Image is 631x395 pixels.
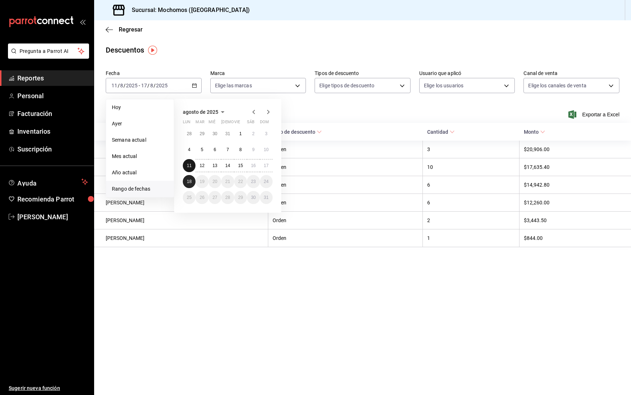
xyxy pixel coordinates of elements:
[519,158,631,176] th: $17,635.40
[112,120,168,128] span: Ayer
[423,229,519,247] th: 1
[199,179,204,184] abbr: 19 de agosto de 2025
[17,178,79,186] span: Ayuda
[234,143,247,156] button: 8 de agosto de 2025
[199,195,204,200] abbr: 26 de agosto de 2025
[195,120,204,127] abbr: martes
[260,191,273,204] button: 31 de agosto de 2025
[234,159,247,172] button: 15 de agosto de 2025
[209,127,221,140] button: 30 de julio de 2025
[195,191,208,204] button: 26 de agosto de 2025
[209,191,221,204] button: 27 de agosto de 2025
[251,195,256,200] abbr: 30 de agosto de 2025
[424,82,463,89] span: Elige los usuarios
[238,179,243,184] abbr: 22 de agosto de 2025
[247,191,260,204] button: 30 de agosto de 2025
[183,175,195,188] button: 18 de agosto de 2025
[112,104,168,111] span: Hoy
[112,153,168,160] span: Mes actual
[268,158,423,176] th: Orden
[17,144,88,154] span: Suscripción
[528,82,586,89] span: Elige los canales de venta
[247,120,254,127] abbr: sábado
[524,129,545,135] span: Monto
[247,143,260,156] button: 9 de agosto de 2025
[8,43,89,59] button: Pregunta a Parrot AI
[238,163,243,168] abbr: 15 de agosto de 2025
[139,83,140,88] span: -
[251,163,256,168] abbr: 16 de agosto de 2025
[570,110,619,119] span: Exportar a Excel
[150,83,153,88] input: --
[119,26,143,33] span: Regresar
[17,91,88,101] span: Personal
[94,141,268,158] th: [PERSON_NAME]
[94,212,268,229] th: [PERSON_NAME]
[251,179,256,184] abbr: 23 de agosto de 2025
[147,83,150,88] span: /
[153,83,156,88] span: /
[260,120,269,127] abbr: domingo
[427,129,455,135] span: Cantidad
[209,120,215,127] abbr: miércoles
[94,194,268,212] th: [PERSON_NAME]
[260,159,273,172] button: 17 de agosto de 2025
[268,176,423,194] th: Orden
[126,83,138,88] input: ----
[264,179,269,184] abbr: 24 de agosto de 2025
[423,194,519,212] th: 6
[215,82,252,89] span: Elige las marcas
[234,120,240,127] abbr: viernes
[260,143,273,156] button: 10 de agosto de 2025
[183,191,195,204] button: 25 de agosto de 2025
[195,159,208,172] button: 12 de agosto de 2025
[221,143,234,156] button: 7 de agosto de 2025
[209,159,221,172] button: 13 de agosto de 2025
[225,163,230,168] abbr: 14 de agosto de 2025
[112,169,168,176] span: Año actual
[234,127,247,140] button: 1 de agosto de 2025
[238,195,243,200] abbr: 29 de agosto de 2025
[209,143,221,156] button: 6 de agosto de 2025
[213,131,217,136] abbr: 30 de julio de 2025
[419,71,515,76] label: Usuario que aplicó
[423,141,519,158] th: 3
[247,159,260,172] button: 16 de agosto de 2025
[264,195,269,200] abbr: 31 de agosto de 2025
[260,127,273,140] button: 3 de agosto de 2025
[225,179,230,184] abbr: 21 de agosto de 2025
[188,147,190,152] abbr: 4 de agosto de 2025
[112,136,168,144] span: Semana actual
[187,131,192,136] abbr: 28 de julio de 2025
[20,47,78,55] span: Pregunta a Parrot AI
[187,179,192,184] abbr: 18 de agosto de 2025
[156,83,168,88] input: ----
[106,71,202,76] label: Fecha
[234,175,247,188] button: 22 de agosto de 2025
[239,131,242,136] abbr: 1 de agosto de 2025
[106,45,144,55] div: Descuentos
[519,212,631,229] th: $3,443.50
[213,195,217,200] abbr: 27 de agosto de 2025
[221,175,234,188] button: 21 de agosto de 2025
[17,212,88,222] span: [PERSON_NAME]
[183,159,195,172] button: 11 de agosto de 2025
[519,176,631,194] th: $14,942.80
[148,46,157,55] img: Tooltip marker
[214,147,216,152] abbr: 6 de agosto de 2025
[319,82,374,89] span: Elige tipos de descuento
[315,71,411,76] label: Tipos de descuento
[94,229,268,247] th: [PERSON_NAME]
[227,147,229,152] abbr: 7 de agosto de 2025
[17,109,88,118] span: Facturación
[221,127,234,140] button: 31 de julio de 2025
[221,191,234,204] button: 28 de agosto de 2025
[213,179,217,184] abbr: 20 de agosto de 2025
[199,131,204,136] abbr: 29 de julio de 2025
[213,163,217,168] abbr: 13 de agosto de 2025
[5,53,89,60] a: Pregunta a Parrot AI
[183,108,227,116] button: agosto de 2025
[126,6,250,14] h3: Sucursal: Mochomos ([GEOGRAPHIC_DATA])
[187,163,192,168] abbr: 11 de agosto de 2025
